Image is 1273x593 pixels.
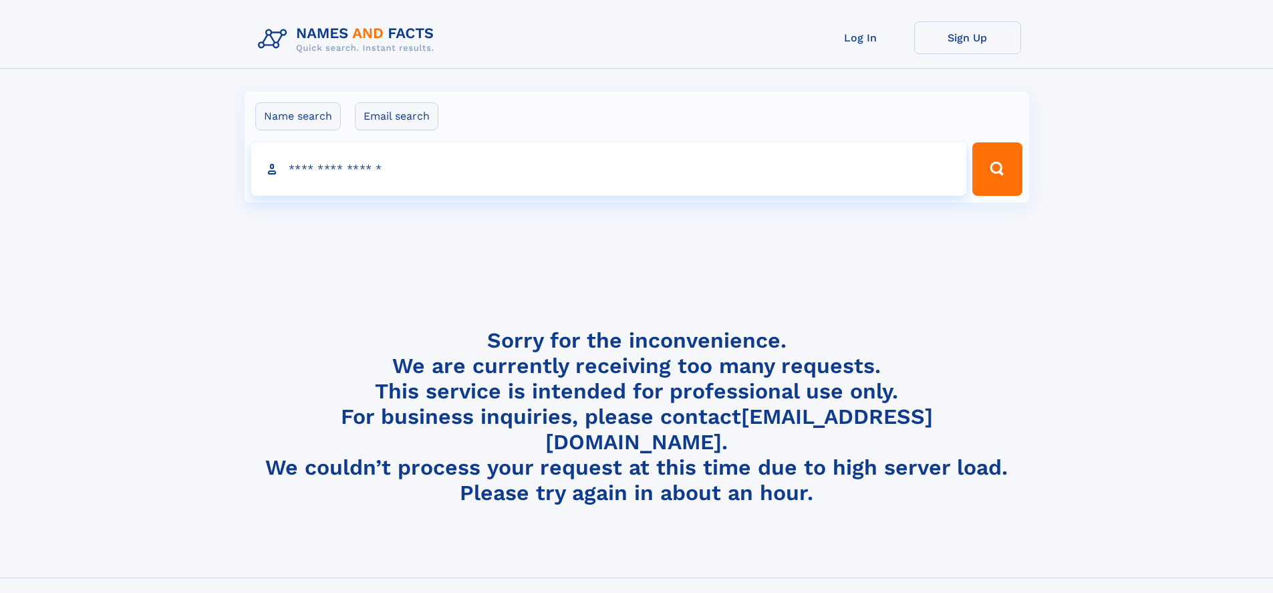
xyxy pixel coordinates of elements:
[253,21,445,57] img: Logo Names and Facts
[972,142,1022,196] button: Search Button
[253,328,1021,506] h4: Sorry for the inconvenience. We are currently receiving too many requests. This service is intend...
[807,21,914,54] a: Log In
[251,142,967,196] input: search input
[355,102,438,130] label: Email search
[255,102,341,130] label: Name search
[914,21,1021,54] a: Sign Up
[545,404,933,455] a: [EMAIL_ADDRESS][DOMAIN_NAME]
